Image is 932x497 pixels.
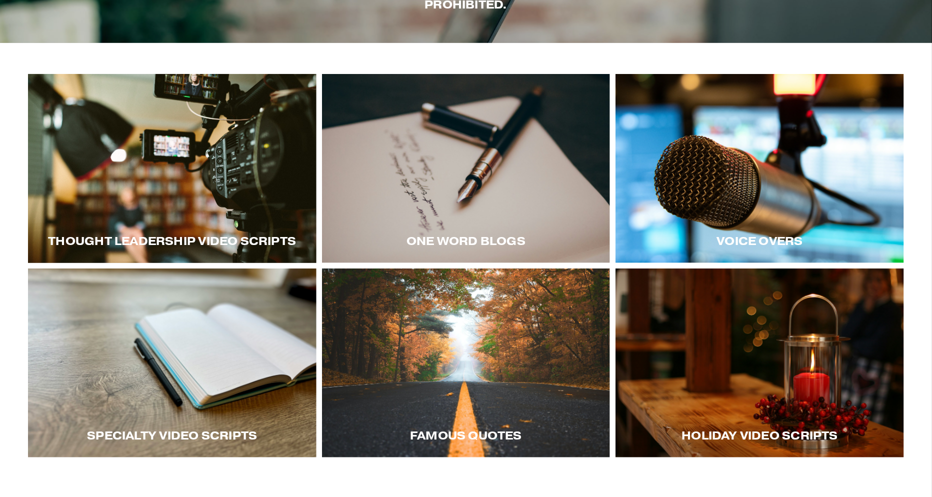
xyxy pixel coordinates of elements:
span: Voice Overs [717,234,803,248]
span: Thought LEadership Video Scripts [48,234,296,248]
span: Holiday Video Scripts [681,428,838,442]
span: Famous Quotes [410,428,522,442]
span: One word blogs [406,234,525,248]
span: Specialty Video Scripts [87,428,257,442]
